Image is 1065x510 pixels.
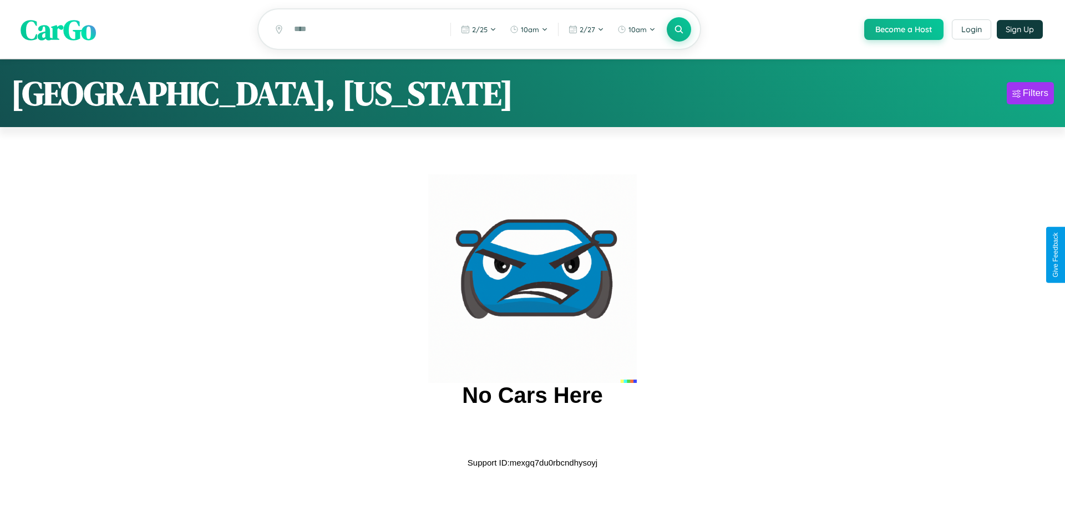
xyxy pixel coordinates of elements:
span: 2 / 25 [472,25,488,34]
h1: [GEOGRAPHIC_DATA], [US_STATE] [11,70,513,116]
button: 2/25 [455,21,502,38]
button: Login [952,19,991,39]
span: CarGo [21,10,96,48]
button: 10am [504,21,554,38]
button: Become a Host [864,19,944,40]
div: Filters [1023,88,1048,99]
span: 2 / 27 [580,25,595,34]
span: 10am [628,25,647,34]
button: 10am [612,21,661,38]
button: 2/27 [563,21,610,38]
button: Sign Up [997,20,1043,39]
div: Give Feedback [1052,233,1059,277]
p: Support ID: mexgq7du0rbcndhysoyj [468,455,597,470]
img: car [428,174,637,383]
span: 10am [521,25,539,34]
h2: No Cars Here [462,383,602,408]
button: Filters [1007,82,1054,104]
